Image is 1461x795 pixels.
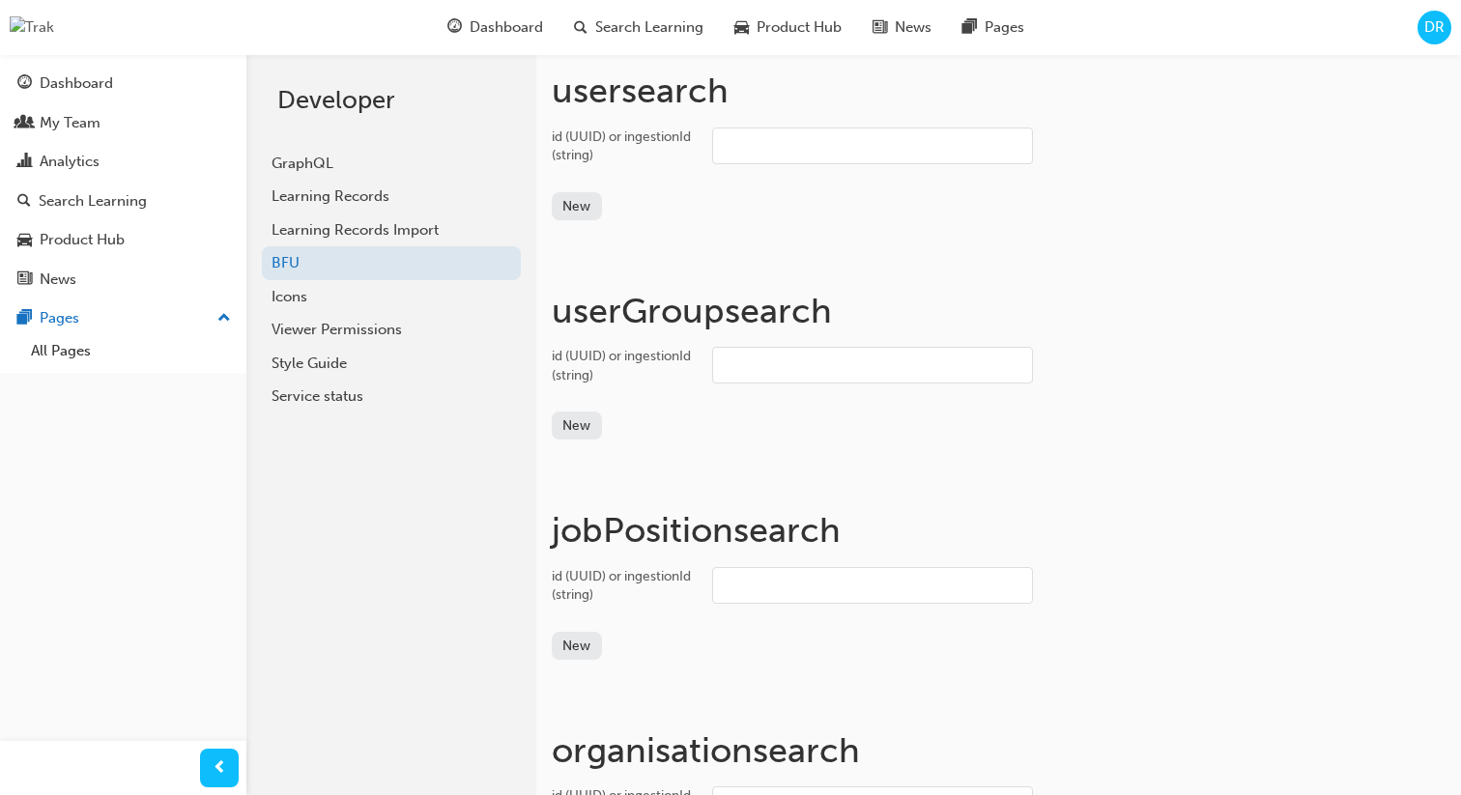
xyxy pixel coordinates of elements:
[262,180,521,213] a: Learning Records
[895,16,931,39] span: News
[39,190,147,213] div: Search Learning
[17,232,32,249] span: car-icon
[272,219,511,241] div: Learning Records Import
[17,115,32,132] span: people-icon
[262,347,521,381] a: Style Guide
[277,85,505,116] h2: Developer
[40,72,113,95] div: Dashboard
[1418,11,1451,44] button: DR
[23,336,239,366] a: All Pages
[213,756,227,781] span: prev-icon
[712,128,1033,164] input: id (UUID) or ingestionId (string)
[8,62,239,300] button: DashboardMy TeamAnalyticsSearch LearningProduct HubNews
[272,185,511,208] div: Learning Records
[272,319,511,341] div: Viewer Permissions
[17,154,32,171] span: chart-icon
[447,15,462,40] span: guage-icon
[432,8,559,47] a: guage-iconDashboard
[712,567,1033,604] input: id (UUID) or ingestionId (string)
[40,229,125,251] div: Product Hub
[595,16,703,39] span: Search Learning
[40,151,100,173] div: Analytics
[40,112,100,134] div: My Team
[40,269,76,291] div: News
[985,16,1024,39] span: Pages
[262,280,521,314] a: Icons
[857,8,947,47] a: news-iconNews
[8,262,239,298] a: News
[552,347,697,384] div: id (UUID) or ingestionId (string)
[17,271,32,289] span: news-icon
[262,380,521,413] a: Service status
[272,353,511,375] div: Style Guide
[552,192,602,220] button: New
[272,153,511,175] div: GraphQL
[757,16,842,39] span: Product Hub
[552,70,1446,112] h1: user search
[574,15,587,40] span: search-icon
[8,66,239,101] a: Dashboard
[262,213,521,247] a: Learning Records Import
[559,8,719,47] a: search-iconSearch Learning
[552,128,697,165] div: id (UUID) or ingestionId (string)
[262,313,521,347] a: Viewer Permissions
[17,75,32,93] span: guage-icon
[10,16,54,39] img: Trak
[712,347,1033,383] input: id (UUID) or ingestionId (string)
[552,729,1446,772] h1: organisation search
[272,385,511,408] div: Service status
[8,300,239,336] button: Pages
[8,222,239,258] a: Product Hub
[17,193,31,211] span: search-icon
[8,105,239,141] a: My Team
[40,307,79,329] div: Pages
[947,8,1040,47] a: pages-iconPages
[8,184,239,219] a: Search Learning
[962,15,977,40] span: pages-icon
[8,144,239,180] a: Analytics
[552,509,1446,552] h1: jobPosition search
[552,290,1446,332] h1: userGroup search
[272,286,511,308] div: Icons
[262,246,521,280] a: BFU
[873,15,887,40] span: news-icon
[262,147,521,181] a: GraphQL
[552,632,602,660] button: New
[217,306,231,331] span: up-icon
[552,567,697,605] div: id (UUID) or ingestionId (string)
[1424,16,1445,39] span: DR
[552,412,602,440] button: New
[734,15,749,40] span: car-icon
[17,310,32,327] span: pages-icon
[470,16,543,39] span: Dashboard
[719,8,857,47] a: car-iconProduct Hub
